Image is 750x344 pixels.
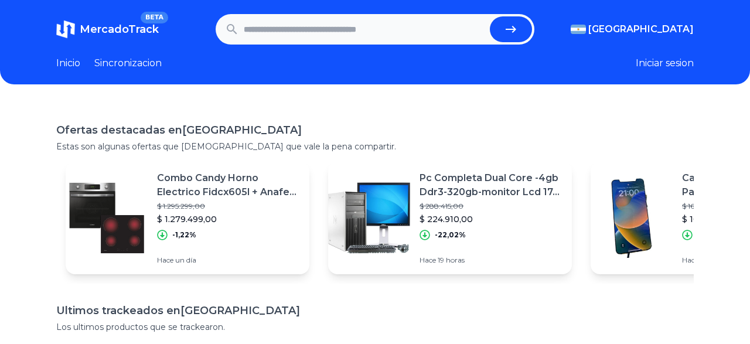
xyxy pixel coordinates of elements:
[435,230,466,240] p: -22,02%
[157,213,300,225] p: $ 1.279.499,00
[636,56,694,70] button: Iniciar sesion
[172,230,196,240] p: -1,22%
[591,177,673,259] img: Featured image
[56,20,159,39] a: MercadoTrackBETA
[94,56,162,70] a: Sincronizacion
[571,22,694,36] button: [GEOGRAPHIC_DATA]
[571,25,586,34] img: Argentina
[420,213,562,225] p: $ 224.910,00
[56,141,694,152] p: Estas son algunas ofertas que [DEMOGRAPHIC_DATA] que vale la pena compartir.
[328,162,572,274] a: Featured imagePc Completa Dual Core -4gb Ddr3-320gb-monitor Lcd 17-wiffi$ 288.415,00$ 224.910,00-...
[66,177,148,259] img: Featured image
[420,171,562,199] p: Pc Completa Dual Core -4gb Ddr3-320gb-monitor Lcd 17-wiffi
[157,202,300,211] p: $ 1.295.299,00
[420,202,562,211] p: $ 288.415,00
[56,321,694,333] p: Los ultimos productos que se trackearon.
[80,23,159,36] span: MercadoTrack
[157,171,300,199] p: Combo Candy Horno Electrico Fidcx605l + Anafe Ch64ccb Vitroc
[157,256,300,265] p: Hace un día
[420,256,562,265] p: Hace 19 horas
[66,162,309,274] a: Featured imageCombo Candy Horno Electrico Fidcx605l + Anafe Ch64ccb Vitroc$ 1.295.299,00$ 1.279.4...
[141,12,168,23] span: BETA
[56,122,694,138] h1: Ofertas destacadas en [GEOGRAPHIC_DATA]
[56,20,75,39] img: MercadoTrack
[56,56,80,70] a: Inicio
[328,177,410,259] img: Featured image
[56,302,694,319] h1: Ultimos trackeados en [GEOGRAPHIC_DATA]
[588,22,694,36] span: [GEOGRAPHIC_DATA]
